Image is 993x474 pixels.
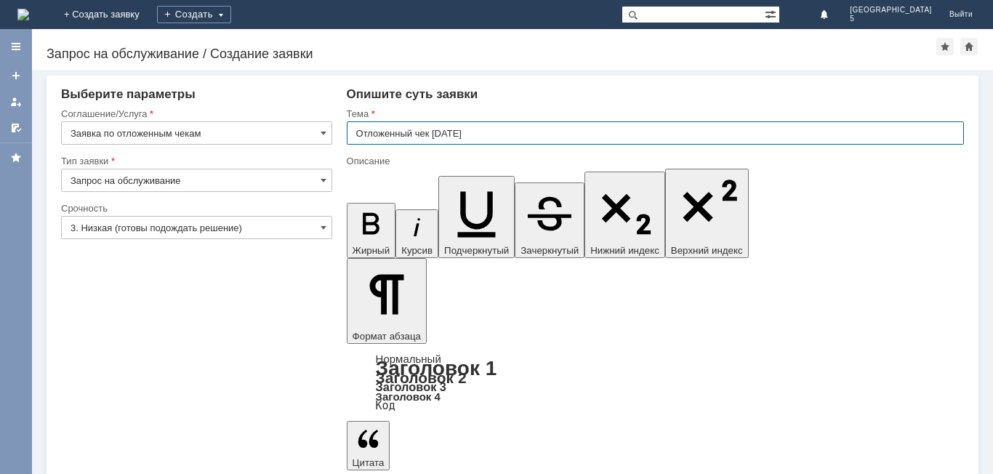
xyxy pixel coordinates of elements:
a: Создать заявку [4,64,28,87]
span: Нижний индекс [590,245,659,256]
img: logo [17,9,29,20]
div: Тип заявки [61,156,329,166]
div: Тема [347,109,961,118]
div: Описание [347,156,961,166]
div: Формат абзаца [347,354,964,411]
button: Подчеркнутый [438,176,515,258]
button: Верхний индекс [665,169,749,258]
a: Код [376,399,395,412]
span: [GEOGRAPHIC_DATA] [850,6,932,15]
button: Жирный [347,203,396,258]
div: Создать [157,6,231,23]
span: Выберите параметры [61,87,196,101]
a: Мои заявки [4,90,28,113]
div: Запрос на обслуживание / Создание заявки [47,47,936,61]
a: Нормальный [376,353,441,365]
button: Формат абзаца [347,258,427,344]
span: Зачеркнутый [520,245,579,256]
button: Зачеркнутый [515,182,584,258]
a: Заголовок 4 [376,390,441,403]
div: Добавить в избранное [936,38,954,55]
span: Подчеркнутый [444,245,509,256]
a: Заголовок 1 [376,357,497,379]
div: Срочность [61,204,329,213]
a: Перейти на домашнюю страницу [17,9,29,20]
button: Нижний индекс [584,172,665,258]
span: Расширенный поиск [765,7,779,20]
span: Формат абзаца [353,331,421,342]
span: Цитата [353,457,385,468]
button: Цитата [347,421,390,470]
a: Заголовок 2 [376,369,467,386]
a: Мои согласования [4,116,28,140]
span: 5 [850,15,932,23]
a: Заголовок 3 [376,380,446,393]
span: Жирный [353,245,390,256]
button: Курсив [395,209,438,258]
span: Курсив [401,245,433,256]
span: Опишите суть заявки [347,87,478,101]
div: Сделать домашней страницей [960,38,978,55]
span: Верхний индекс [671,245,743,256]
div: Соглашение/Услуга [61,109,329,118]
